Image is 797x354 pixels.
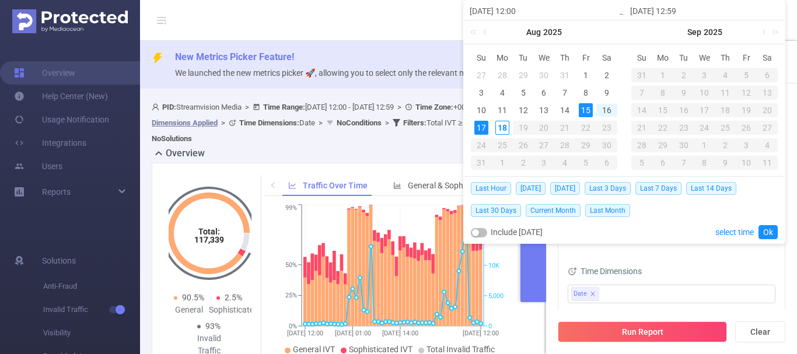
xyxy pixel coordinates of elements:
b: Time Dimensions : [239,118,299,127]
div: 12 [736,86,757,100]
td: August 21, 2025 [554,119,575,136]
td: September 1, 2025 [492,154,513,171]
div: 11 [757,156,778,170]
span: Date [574,288,587,300]
span: 90.5% [182,293,204,302]
div: 14 [631,103,652,117]
div: 8 [694,156,715,170]
td: September 15, 2025 [652,101,673,119]
div: 6 [596,156,617,170]
td: August 27, 2025 [534,136,555,154]
div: 4 [757,138,778,152]
div: 3 [736,138,757,152]
th: Thu [554,49,575,66]
td: September 27, 2025 [757,119,778,136]
td: August 1, 2025 [575,66,596,84]
span: > [218,118,229,127]
td: October 5, 2025 [631,154,652,171]
td: September 25, 2025 [715,119,736,136]
div: 23 [673,121,694,135]
span: 93% [205,321,221,331]
h2: Overview [166,146,205,160]
th: Tue [513,49,534,66]
div: 7 [673,156,694,170]
td: July 27, 2025 [471,66,492,84]
span: 2.5% [225,293,242,302]
b: No Conditions [337,118,382,127]
span: Tu [513,52,534,63]
tspan: [DATE] 12:00 [287,330,323,337]
a: Overview [14,61,75,85]
td: September 10, 2025 [694,84,715,101]
div: 16 [673,103,694,117]
a: Last year (Control + left) [468,20,483,44]
div: 5 [736,68,757,82]
td: August 8, 2025 [575,84,596,101]
input: filter select [602,287,604,301]
td: September 4, 2025 [554,154,575,171]
tspan: 25% [285,292,297,300]
div: 3 [694,68,715,82]
span: Mo [492,52,513,63]
span: Tu [673,52,694,63]
span: [DATE] [550,182,580,195]
td: August 22, 2025 [575,119,596,136]
span: Total Invalid Traffic [427,345,495,354]
div: 31 [471,156,492,170]
td: September 4, 2025 [715,66,736,84]
div: 13 [537,103,551,117]
div: 20 [757,103,778,117]
div: 23 [596,121,617,135]
div: 11 [495,103,509,117]
span: Fr [575,52,596,63]
span: > [382,118,393,127]
a: Usage Notification [14,108,109,131]
div: 18 [715,103,736,117]
span: Su [631,52,652,63]
div: 10 [694,86,715,100]
div: 2 [513,156,534,170]
tspan: 50% [285,261,297,269]
td: September 16, 2025 [673,101,694,119]
b: PID: [162,103,176,111]
a: Ok [758,225,778,239]
div: 31 [631,68,652,82]
div: 25 [715,121,736,135]
span: Sa [596,52,617,63]
div: 17 [474,121,488,135]
b: Filters : [403,118,427,127]
div: 28 [631,138,652,152]
span: Last 30 Days [471,204,521,217]
div: 22 [575,121,596,135]
td: September 7, 2025 [631,84,652,101]
div: 27 [534,138,555,152]
td: October 3, 2025 [736,136,757,154]
td: September 22, 2025 [652,119,673,136]
tspan: [DATE] 12:00 [463,330,499,337]
div: 15 [579,103,593,117]
div: 19 [513,121,534,135]
div: 11 [715,86,736,100]
a: Users [14,155,62,178]
span: General & Sophisticated IVT by Category [408,181,554,190]
tspan: 0 [488,323,492,330]
td: October 6, 2025 [652,154,673,171]
span: Streamvision Media [DATE] 12:00 - [DATE] 12:59 +00:00 [152,103,501,143]
td: October 9, 2025 [715,154,736,171]
td: August 4, 2025 [492,84,513,101]
td: August 13, 2025 [534,101,555,119]
div: 14 [558,103,572,117]
td: September 5, 2025 [736,66,757,84]
div: Sophisticated [209,304,249,316]
i: icon: line-chart [288,181,296,190]
td: August 6, 2025 [534,84,555,101]
a: Help Center (New) [14,85,108,108]
td: September 30, 2025 [673,136,694,154]
td: September 2, 2025 [673,66,694,84]
span: Sa [757,52,778,63]
td: August 24, 2025 [471,136,492,154]
div: 9 [715,156,736,170]
span: Reports [42,187,71,197]
span: > [394,103,405,111]
tspan: [DATE] 01:00 [335,330,371,337]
